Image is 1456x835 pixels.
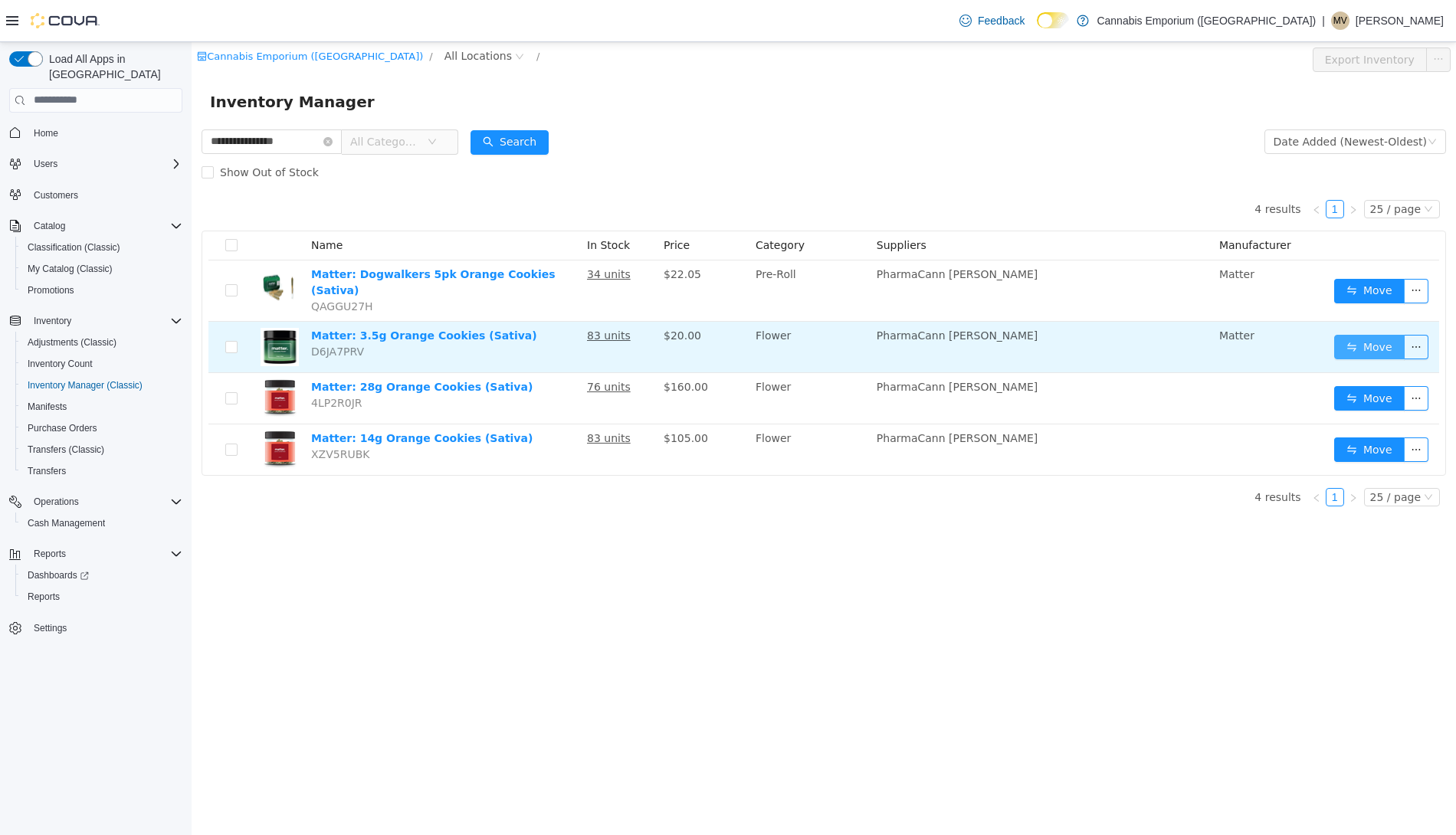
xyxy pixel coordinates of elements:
button: Adjustments (Classic) [15,332,189,353]
button: Inventory Count [15,353,189,375]
li: Previous Page [1116,446,1134,464]
span: Promotions [21,281,182,300]
p: [PERSON_NAME] [1356,11,1444,30]
button: icon: ellipsis [1212,344,1237,368]
span: Load All Apps in [GEOGRAPHIC_DATA] [43,51,182,82]
a: Reports [21,588,66,606]
button: Reports [15,586,189,607]
a: Inventory Manager (Classic) [21,376,149,395]
p: Cannabis Emporium ([GEOGRAPHIC_DATA]) [1097,11,1316,30]
button: icon: searchSearch [279,88,357,113]
span: Inventory Manager (Classic) [21,376,182,395]
a: Dashboards [21,566,95,584]
a: Dashboards [15,565,189,586]
span: PharmaCann [PERSON_NAME] [685,339,846,351]
span: XZV5RUBK [120,406,178,418]
span: Manifests [28,401,67,413]
span: Adjustments (Classic) [28,336,116,349]
button: Users [28,155,64,173]
input: Dark Mode [1037,12,1069,28]
a: Feedback [953,5,1031,36]
button: Inventory Manager (Classic) [15,375,189,396]
span: 4LP2R0JR [120,355,171,367]
button: Operations [3,491,189,512]
a: Matter: Dogwalkers 5pk Orange Cookies (Sativa) [120,226,364,254]
div: Date Added (Newest-Oldest) [1082,88,1235,111]
span: Inventory Manager (Classic) [28,379,143,391]
span: Cash Management [28,517,105,529]
a: Cash Management [21,514,111,532]
span: $22.05 [472,226,510,238]
span: Catalog [28,217,182,235]
span: Manifests [21,398,182,416]
i: icon: down [1232,162,1241,173]
span: Home [28,123,182,142]
span: Reports [28,545,182,563]
u: 76 units [395,339,439,351]
span: Suppliers [685,197,735,209]
button: Transfers [15,460,189,482]
a: 1 [1135,447,1152,463]
span: Purchase Orders [28,422,97,434]
u: 83 units [395,287,439,300]
button: Home [3,122,189,144]
span: $20.00 [472,287,510,300]
span: Users [34,158,57,170]
a: icon: shopCannabis Emporium ([GEOGRAPHIC_DATA]) [5,8,231,20]
button: Operations [28,493,85,511]
button: icon: ellipsis [1212,237,1237,261]
button: Settings [3,617,189,639]
button: icon: swapMove [1143,293,1213,317]
span: Transfers [28,465,66,477]
span: My Catalog (Classic) [28,263,113,275]
u: 83 units [395,390,439,402]
a: My Catalog (Classic) [21,260,119,278]
span: Inventory Count [21,355,182,373]
span: Manufacturer [1028,197,1100,209]
span: Purchase Orders [21,419,182,437]
i: icon: shop [5,9,15,19]
span: Customers [28,185,182,205]
i: icon: down [1232,450,1241,461]
a: 1 [1135,159,1152,175]
li: Previous Page [1116,158,1134,176]
span: Users [28,155,182,173]
button: My Catalog (Classic) [15,258,189,280]
a: Transfers [21,462,72,480]
span: Matter [1028,226,1063,238]
a: Matter: 28g Orange Cookies (Sativa) [120,339,341,351]
span: In Stock [395,197,438,209]
i: icon: left [1120,163,1130,172]
button: icon: swapMove [1143,395,1213,420]
a: Adjustments (Classic) [21,333,123,352]
span: Operations [34,496,79,508]
button: Export Inventory [1121,5,1235,30]
span: $160.00 [472,339,516,351]
li: 4 results [1063,158,1109,176]
span: Dashboards [28,569,89,581]
a: Customers [28,186,84,205]
span: MV [1333,11,1347,30]
span: Transfers [21,462,182,480]
button: Reports [28,545,72,563]
span: Promotions [28,284,74,296]
a: Purchase Orders [21,419,103,437]
i: icon: right [1157,163,1166,172]
button: icon: ellipsis [1212,293,1237,317]
div: Michael Valentin [1331,11,1349,30]
span: / [345,8,348,20]
img: Cova [31,13,100,28]
span: Inventory [34,315,71,327]
button: Reports [3,543,189,565]
button: Purchase Orders [15,417,189,439]
button: Catalog [28,217,71,235]
span: Classification (Classic) [28,241,120,254]
button: Manifests [15,396,189,417]
span: D6JA7PRV [120,303,172,316]
span: PharmaCann [PERSON_NAME] [685,226,846,238]
img: Matter: Dogwalkers 5pk Orange Cookies (Sativa) hero shot [69,224,107,263]
i: icon: right [1157,451,1166,460]
span: Operations [28,493,182,511]
span: Reports [34,548,66,560]
a: Transfers (Classic) [21,440,110,459]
